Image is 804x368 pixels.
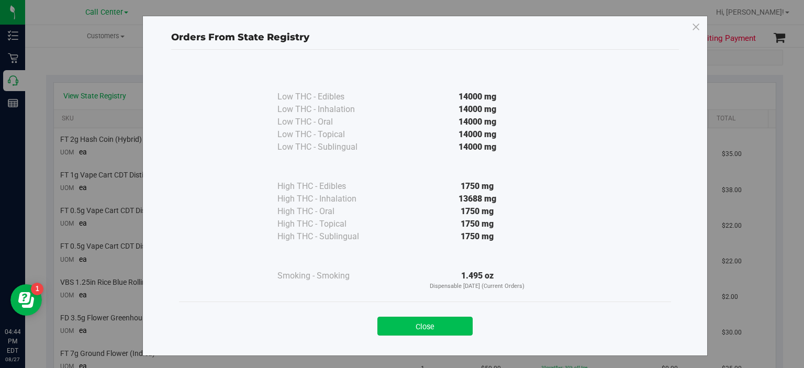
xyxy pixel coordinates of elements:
[10,284,42,316] iframe: Resource center
[277,180,382,193] div: High THC - Edibles
[277,103,382,116] div: Low THC - Inhalation
[382,141,573,153] div: 14000 mg
[382,128,573,141] div: 14000 mg
[382,230,573,243] div: 1750 mg
[277,218,382,230] div: High THC - Topical
[277,141,382,153] div: Low THC - Sublingual
[382,116,573,128] div: 14000 mg
[382,282,573,291] p: Dispensable [DATE] (Current Orders)
[382,270,573,291] div: 1.495 oz
[277,91,382,103] div: Low THC - Edibles
[277,205,382,218] div: High THC - Oral
[277,230,382,243] div: High THC - Sublingual
[382,180,573,193] div: 1750 mg
[277,128,382,141] div: Low THC - Topical
[377,317,473,336] button: Close
[382,91,573,103] div: 14000 mg
[382,205,573,218] div: 1750 mg
[382,193,573,205] div: 13688 mg
[382,103,573,116] div: 14000 mg
[277,193,382,205] div: High THC - Inhalation
[171,31,309,43] span: Orders From State Registry
[382,218,573,230] div: 1750 mg
[277,116,382,128] div: Low THC - Oral
[277,270,382,282] div: Smoking - Smoking
[31,283,43,295] iframe: Resource center unread badge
